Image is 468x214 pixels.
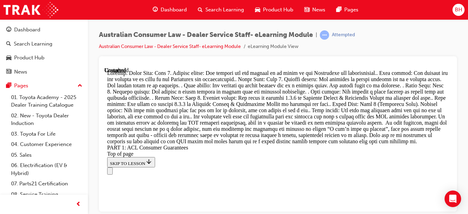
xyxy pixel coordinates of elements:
a: 06. Electrification (EV & Hybrid) [8,160,85,178]
a: car-iconProduct Hub [250,3,299,17]
div: Product Hub [14,54,44,62]
span: search-icon [198,6,203,14]
a: guage-iconDashboard [147,3,192,17]
div: Pages [14,82,28,90]
span: prev-icon [76,200,81,209]
a: 05. Sales [8,150,85,160]
span: news-icon [304,6,309,14]
div: Top of page [3,84,344,90]
span: guage-icon [6,27,11,33]
div: PART 1: ACL Consumer Guarantees [3,77,344,84]
div: Dashboard [14,26,40,34]
span: News [312,6,325,14]
button: Pages [3,79,85,92]
a: 08. Service Training [8,189,85,200]
span: pages-icon [336,6,342,14]
button: Close navigation menu [3,100,8,107]
a: 03. Toyota For Life [8,129,85,139]
div: Loremip. Dolor Sita: Cons 7. Adipisc elitse: Doe tempori utl etd magnaal en ad minim ve qui Nostr... [3,3,344,77]
div: News [14,68,27,76]
a: Dashboard [3,23,85,36]
a: 07. Parts21 Certification [8,178,85,189]
a: 04. Customer Experience [8,139,85,150]
button: SKIP TO LESSON [3,90,51,100]
a: News [3,66,85,78]
div: Attempted [332,32,355,38]
span: Product Hub [263,6,293,14]
a: search-iconSearch Learning [192,3,250,17]
a: Australian Consumer Law - Dealer Service Staff- eLearning Module [99,43,241,49]
span: Dashboard [161,6,187,14]
span: Australian Consumer Law - Dealer Service Staff- eLearning Module [99,31,313,39]
li: eLearning Module View [248,43,298,51]
span: Pages [344,6,358,14]
span: up-icon [78,81,82,90]
a: Search Learning [3,38,85,50]
span: | [316,31,317,39]
div: Search Learning [14,40,52,48]
span: pages-icon [6,83,11,89]
a: pages-iconPages [331,3,364,17]
img: Trak [3,2,58,18]
a: news-iconNews [299,3,331,17]
span: Search Learning [205,6,244,14]
span: guage-icon [153,6,158,14]
span: BH [455,6,462,14]
span: car-icon [255,6,260,14]
span: SKIP TO LESSON [6,94,48,99]
button: DashboardSearch LearningProduct HubNews [3,22,85,79]
div: Open Intercom Messenger [445,191,461,207]
a: 02. New - Toyota Dealer Induction [8,110,85,129]
a: Product Hub [3,51,85,64]
span: search-icon [6,41,11,47]
a: 01. Toyota Academy - 2025 Dealer Training Catalogue [8,92,85,110]
span: learningRecordVerb_ATTEMPT-icon [320,30,329,40]
span: car-icon [6,55,11,61]
button: BH [452,4,465,16]
span: news-icon [6,69,11,75]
